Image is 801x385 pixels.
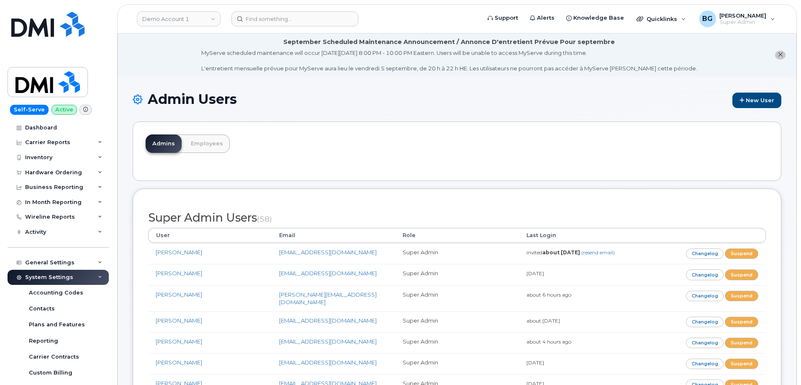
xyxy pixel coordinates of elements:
[279,359,377,366] a: [EMAIL_ADDRESS][DOMAIN_NAME]
[156,291,202,298] a: [PERSON_NAME]
[156,317,202,324] a: [PERSON_NAME]
[725,269,758,280] a: Suspend
[283,38,615,47] div: September Scheduled Maintenance Announcement / Annonce D'entretient Prévue Pour septembre
[395,243,519,264] td: Super Admin
[581,249,615,256] a: (resend email)
[279,291,377,306] a: [PERSON_NAME][EMAIL_ADDRESS][DOMAIN_NAME]
[725,338,758,348] a: Suspend
[686,317,724,327] a: Changelog
[395,228,519,243] th: Role
[395,285,519,311] td: Super Admin
[686,359,724,369] a: Changelog
[279,249,377,256] a: [EMAIL_ADDRESS][DOMAIN_NAME]
[184,134,230,153] a: Employees
[279,338,377,345] a: [EMAIL_ADDRESS][DOMAIN_NAME]
[257,214,272,223] small: (58)
[775,51,786,59] button: close notification
[686,269,724,280] a: Changelog
[526,359,544,366] small: [DATE]
[686,248,724,259] a: Changelog
[395,353,519,374] td: Super Admin
[395,311,519,332] td: Super Admin
[279,317,377,324] a: [EMAIL_ADDRESS][DOMAIN_NAME]
[526,338,571,345] small: about 4 hours ago
[395,264,519,285] td: Super Admin
[156,338,202,345] a: [PERSON_NAME]
[526,270,544,276] small: [DATE]
[272,228,395,243] th: Email
[519,228,642,243] th: Last Login
[686,338,724,348] a: Changelog
[395,332,519,353] td: Super Admin
[526,249,615,256] small: invited
[156,359,202,366] a: [PERSON_NAME]
[156,270,202,276] a: [PERSON_NAME]
[279,270,377,276] a: [EMAIL_ADDRESS][DOMAIN_NAME]
[201,49,697,72] div: MyServe scheduled maintenance will occur [DATE][DATE] 8:00 PM - 10:00 PM Eastern. Users will be u...
[686,291,724,301] a: Changelog
[526,292,571,298] small: about 6 hours ago
[148,228,272,243] th: User
[526,318,560,324] small: about [DATE]
[148,212,766,224] h2: Super Admin Users
[725,359,758,369] a: Suspend
[146,134,182,153] a: Admins
[542,249,580,256] strong: about [DATE]
[725,248,758,259] a: Suspend
[725,291,758,301] a: Suspend
[156,249,202,256] a: [PERSON_NAME]
[725,317,758,327] a: Suspend
[732,93,781,108] a: New User
[133,92,781,108] h1: Admin Users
